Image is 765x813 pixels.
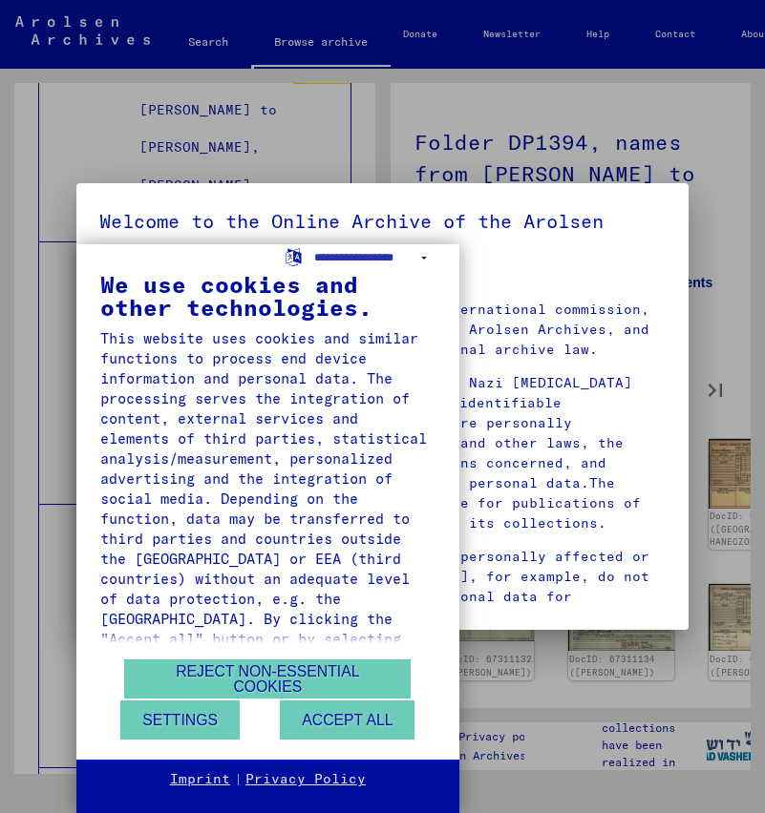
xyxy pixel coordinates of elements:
button: Settings [120,700,240,740]
div: We use cookies and other technologies. [100,273,436,319]
div: This website uses cookies and similar functions to process end device information and personal da... [100,328,436,769]
a: Privacy Policy [245,770,366,789]
a: Imprint [170,770,230,789]
button: Reject non-essential cookies [124,659,411,698]
button: Accept all [280,700,414,740]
